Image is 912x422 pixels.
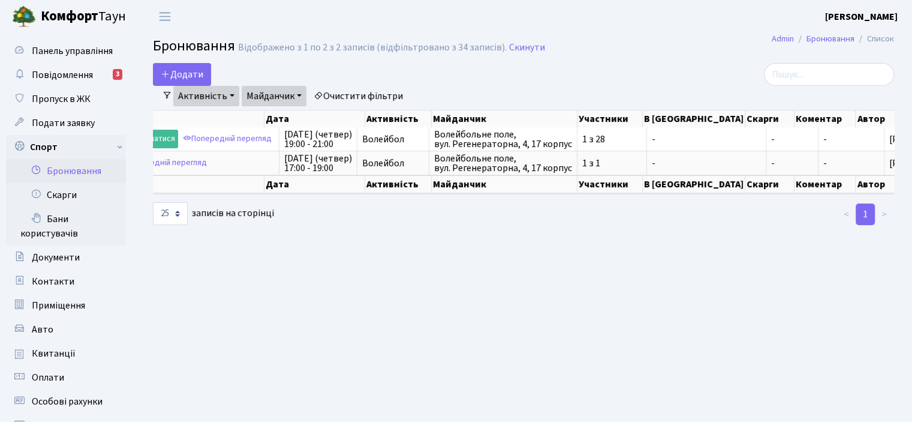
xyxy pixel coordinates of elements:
a: Активність [173,86,239,106]
a: Оплати [6,366,126,390]
a: [PERSON_NAME] [825,10,898,24]
a: Бани користувачів [6,207,126,246]
label: записів на сторінці [153,202,274,225]
th: Участники [577,175,643,193]
span: - [771,134,813,144]
span: - [771,158,813,168]
th: Дата [264,175,365,193]
th: Майданчик [432,175,577,193]
th: Дата [264,110,365,127]
span: Волейбол [362,158,424,168]
div: 3 [113,69,122,80]
a: Панель управління [6,39,126,63]
a: Бронювання [806,32,854,45]
a: Бронювання [6,159,126,183]
a: Повідомлення3 [6,63,126,87]
a: Скинути [509,42,545,53]
th: В [GEOGRAPHIC_DATA] [643,175,745,193]
span: Бронювання [153,35,235,56]
th: Коментар [794,175,856,193]
span: Волейбольне поле, вул. Регенераторна, 4, 17 корпус [434,130,572,149]
span: - [823,157,827,170]
th: Активність [365,110,432,127]
span: Квитанції [32,347,76,360]
a: Авто [6,318,126,342]
a: Попередній перегляд [180,130,275,148]
span: Подати заявку [32,116,95,130]
a: Контакти [6,270,126,294]
span: Авто [32,323,53,336]
th: Коментар [794,110,856,127]
a: Спорт [6,135,126,159]
li: Список [854,32,894,46]
a: Документи [6,246,126,270]
span: Пропуск в ЖК [32,92,91,106]
th: Скарги [745,175,794,193]
span: Контакти [32,275,74,288]
nav: breadcrumb [754,26,912,52]
span: Волейбол [362,134,424,144]
span: - [652,158,761,168]
a: Скарги [6,183,126,207]
th: В [GEOGRAPHIC_DATA] [643,110,745,127]
span: Оплати [32,371,64,384]
a: Admin [772,32,794,45]
a: Подати заявку [6,111,126,135]
span: 1 з 1 [582,158,642,168]
b: Комфорт [41,7,98,26]
span: [DATE] (четвер) 19:00 - 21:00 [284,130,352,149]
span: Приміщення [32,299,85,312]
b: [PERSON_NAME] [825,10,898,23]
span: - [652,134,761,144]
a: Особові рахунки [6,390,126,414]
th: Участники [577,110,643,127]
a: Майданчик [242,86,306,106]
span: [DATE] (четвер) 17:00 - 19:00 [284,154,352,173]
th: Дії [113,110,264,127]
a: 1 [856,203,875,225]
span: Документи [32,251,80,264]
th: Дії [113,175,264,193]
div: Відображено з 1 по 2 з 2 записів (відфільтровано з 34 записів). [238,42,507,53]
select: записів на сторінці [153,202,188,225]
span: Особові рахунки [32,395,103,408]
a: Пропуск в ЖК [6,87,126,111]
span: Волейбольне поле, вул. Регенераторна, 4, 17 корпус [434,154,572,173]
span: Таун [41,7,126,27]
span: - [823,133,827,146]
span: Повідомлення [32,68,93,82]
th: Активність [365,175,432,193]
span: 1 з 28 [582,134,642,144]
th: Майданчик [432,110,577,127]
th: Скарги [745,110,794,127]
a: Очистити фільтри [309,86,408,106]
a: Приміщення [6,294,126,318]
button: Переключити навігацію [150,7,180,26]
button: Додати [153,63,211,86]
input: Пошук... [764,63,894,86]
span: Панель управління [32,44,113,58]
img: logo.png [12,5,36,29]
a: Квитанції [6,342,126,366]
a: Попередній перегляд [115,154,210,172]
